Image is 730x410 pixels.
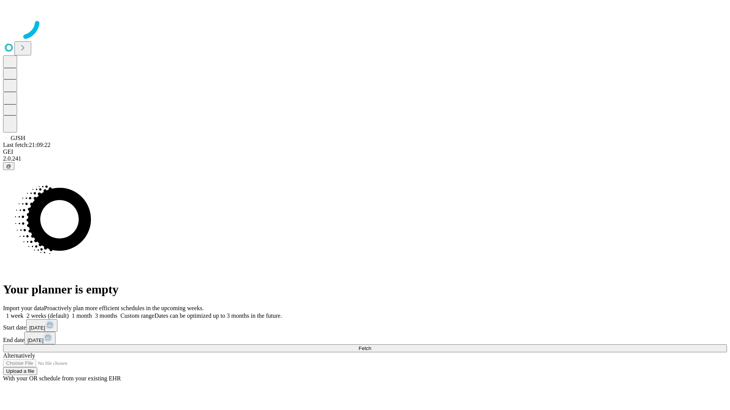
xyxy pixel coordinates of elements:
[3,344,727,352] button: Fetch
[3,155,727,162] div: 2.0.241
[27,337,43,343] span: [DATE]
[3,332,727,344] div: End date
[24,332,56,344] button: [DATE]
[3,319,727,332] div: Start date
[6,312,24,319] span: 1 week
[3,162,14,170] button: @
[121,312,154,319] span: Custom range
[359,345,371,351] span: Fetch
[3,282,727,296] h1: Your planner is empty
[3,375,121,382] span: With your OR schedule from your existing EHR
[44,305,204,311] span: Proactively plan more efficient schedules in the upcoming weeks.
[3,148,727,155] div: GEI
[6,163,11,169] span: @
[3,305,44,311] span: Import your data
[95,312,117,319] span: 3 months
[3,367,37,375] button: Upload a file
[3,142,51,148] span: Last fetch: 21:09:22
[29,325,45,331] span: [DATE]
[154,312,282,319] span: Dates can be optimized up to 3 months in the future.
[11,135,25,141] span: GJSH
[27,312,69,319] span: 2 weeks (default)
[26,319,57,332] button: [DATE]
[72,312,92,319] span: 1 month
[3,352,35,359] span: Alternatively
